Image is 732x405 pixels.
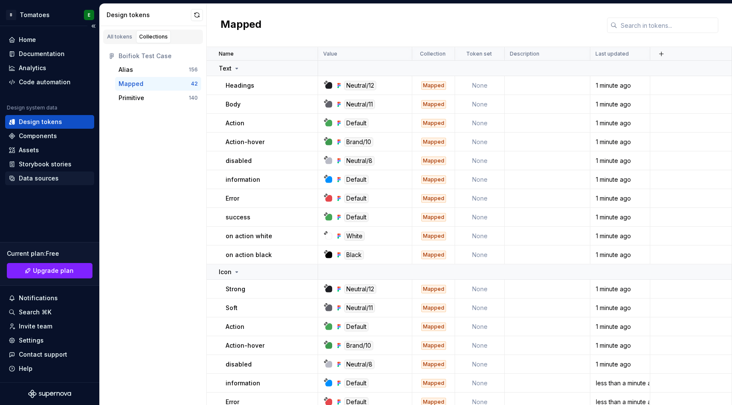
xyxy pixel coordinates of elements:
button: Mapped42 [115,77,201,91]
td: None [455,170,505,189]
div: 1 minute ago [591,119,649,127]
div: Search ⌘K [19,308,51,316]
div: Settings [19,336,44,345]
div: All tokens [107,33,132,40]
button: Upgrade plan [7,263,92,278]
div: E [88,12,90,18]
p: Error [226,194,239,203]
a: Components [5,129,94,143]
p: Action [226,322,244,331]
p: Soft [226,304,238,312]
div: Components [19,132,57,140]
div: Mapped [421,81,446,90]
a: Invite team [5,319,94,333]
div: 42 [191,80,198,87]
button: BTomatoesE [2,6,98,24]
p: Strong [226,285,245,293]
div: Brand/10 [344,137,373,147]
div: 1 minute ago [591,341,649,350]
div: 140 [189,95,198,101]
td: None [455,95,505,114]
p: Value [323,50,337,57]
div: Mapped [421,175,446,184]
a: Design tokens [5,115,94,129]
div: 1 minute ago [591,81,649,90]
button: Notifications [5,291,94,305]
a: Alias156 [115,63,201,77]
a: Analytics [5,61,94,75]
div: 1 minute ago [591,285,649,293]
td: None [455,76,505,95]
div: Design tokens [107,11,191,19]
p: on action black [226,251,272,259]
td: None [455,336,505,355]
p: success [226,213,250,222]
td: None [455,245,505,264]
div: Neutral/8 [344,156,375,166]
div: 1 minute ago [591,157,649,165]
p: Headings [226,81,254,90]
div: Default [344,118,369,128]
a: Data sources [5,171,94,185]
td: None [455,227,505,245]
p: Collection [420,50,446,57]
div: Mapped [421,213,446,222]
div: 1 minute ago [591,100,649,109]
span: Upgrade plan [33,266,74,275]
p: Last updated [595,50,629,57]
div: Code automation [19,78,71,86]
div: 1 minute ago [591,175,649,184]
div: Help [19,364,33,373]
td: None [455,133,505,151]
p: Action-hover [226,138,265,146]
div: Brand/10 [344,341,373,350]
div: Neutral/12 [344,81,376,90]
a: Home [5,33,94,47]
p: Text [219,64,232,73]
div: Default [344,213,369,222]
div: Mapped [421,194,446,203]
td: None [455,355,505,374]
button: Search ⌘K [5,305,94,319]
div: Notifications [19,294,58,302]
div: 1 minute ago [591,360,649,369]
div: Default [344,378,369,388]
button: Primitive140 [115,91,201,105]
p: information [226,379,260,387]
div: Mapped [421,157,446,165]
td: None [455,280,505,299]
div: Default [344,322,369,331]
p: Icon [219,268,232,276]
p: disabled [226,157,252,165]
p: on action white [226,232,272,240]
div: 1 minute ago [591,138,649,146]
div: less than a minute ago [591,379,649,387]
div: Home [19,35,36,44]
p: Description [510,50,539,57]
div: Design tokens [19,118,62,126]
div: Documentation [19,50,65,58]
a: Documentation [5,47,94,61]
input: Search in tokens... [617,18,718,33]
p: Name [219,50,234,57]
td: None [455,299,505,317]
div: Mapped [421,379,446,387]
div: 1 minute ago [591,194,649,203]
div: Storybook stories [19,160,71,169]
p: information [226,175,260,184]
div: Design system data [7,104,57,111]
td: None [455,189,505,208]
a: Storybook stories [5,157,94,171]
div: Neutral/11 [344,100,375,109]
div: Assets [19,146,39,154]
a: Code automation [5,75,94,89]
div: Contact support [19,350,67,359]
div: Black [344,250,364,260]
div: Collections [139,33,168,40]
div: Current plan : Free [7,249,92,258]
button: Collapse sidebar [87,20,99,32]
div: Mapped [421,138,446,146]
svg: Supernova Logo [28,390,71,398]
